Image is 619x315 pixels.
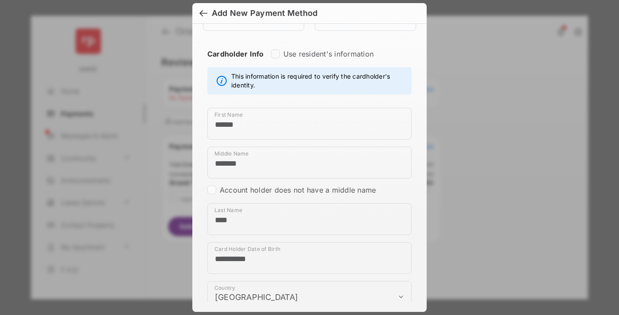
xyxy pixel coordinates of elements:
[231,72,407,90] span: This information is required to verify the cardholder's identity.
[207,49,264,74] strong: Cardholder Info
[207,281,412,313] div: payment_method_screening[postal_addresses][country]
[212,8,317,18] div: Add New Payment Method
[283,49,374,58] label: Use resident's information
[220,186,376,194] label: Account holder does not have a middle name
